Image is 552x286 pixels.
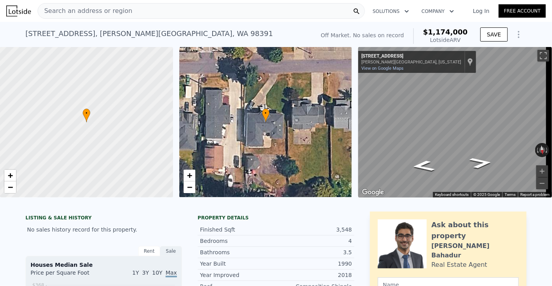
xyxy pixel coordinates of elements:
[467,58,473,66] a: Show location on map
[431,219,519,241] div: Ask about this property
[38,6,132,16] span: Search an address or region
[366,4,415,18] button: Solutions
[361,53,461,60] div: [STREET_ADDRESS]
[538,50,549,62] button: Toggle fullscreen view
[262,110,270,117] span: •
[8,170,13,180] span: +
[473,192,500,197] span: © 2025 Google
[152,270,162,276] span: 10Y
[276,248,352,256] div: 3.5
[460,155,502,171] path: Go West, 70th St E
[431,260,487,270] div: Real Estate Agent
[6,5,31,16] img: Lotside
[200,271,276,279] div: Year Improved
[200,248,276,256] div: Bathrooms
[276,226,352,234] div: 3,548
[511,27,527,42] button: Show Options
[184,181,195,193] a: Zoom out
[200,226,276,234] div: Finished Sqft
[25,215,182,223] div: LISTING & SALE HISTORY
[276,271,352,279] div: 2018
[505,192,516,197] a: Terms (opens in new tab)
[25,223,182,237] div: No sales history record for this property.
[8,182,13,192] span: −
[83,109,90,122] div: •
[200,237,276,245] div: Bedrooms
[138,246,160,256] div: Rent
[499,4,546,18] a: Free Account
[536,177,548,189] button: Zoom out
[31,269,104,281] div: Price per Square Foot
[142,270,149,276] span: 3Y
[423,36,468,44] div: Lotside ARV
[276,260,352,268] div: 1990
[520,192,550,197] a: Report a problem
[262,109,270,122] div: •
[31,261,177,269] div: Houses Median Sale
[25,28,273,39] div: [STREET_ADDRESS] , [PERSON_NAME][GEOGRAPHIC_DATA] , WA 98391
[198,215,354,221] div: Property details
[4,181,16,193] a: Zoom out
[83,110,90,117] span: •
[360,187,386,197] a: Open this area in Google Maps (opens a new window)
[184,170,195,181] a: Zoom in
[361,66,404,71] a: View on Google Maps
[200,260,276,268] div: Year Built
[321,31,404,39] div: Off Market. No sales on record
[415,4,460,18] button: Company
[361,60,461,65] div: [PERSON_NAME][GEOGRAPHIC_DATA], [US_STATE]
[535,143,539,157] button: Rotate counterclockwise
[435,192,469,197] button: Keyboard shortcuts
[187,170,192,180] span: +
[276,237,352,245] div: 4
[536,165,548,177] button: Zoom in
[4,170,16,181] a: Zoom in
[160,246,182,256] div: Sale
[538,143,546,157] button: Reset the view
[431,241,519,260] div: [PERSON_NAME] Bahadur
[423,28,468,36] span: $1,174,000
[464,7,499,15] a: Log In
[166,270,177,277] span: Max
[360,187,386,197] img: Google
[187,182,192,192] span: −
[358,47,552,197] div: Map
[480,27,508,42] button: SAVE
[358,47,552,197] div: Street View
[545,143,550,157] button: Rotate clockwise
[402,158,445,174] path: Go East, 70th St E
[132,270,139,276] span: 1Y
